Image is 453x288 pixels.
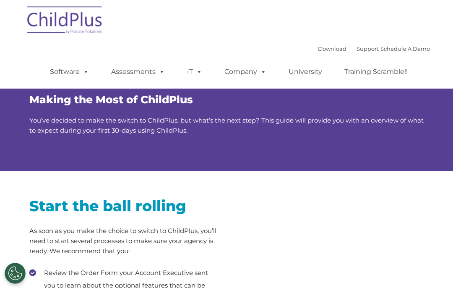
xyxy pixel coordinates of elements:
[5,263,26,284] button: Cookies Settings
[29,116,424,134] span: You’ve decided to make the switch to ChildPlus, but what’s the next step? This guide will provide...
[23,0,107,42] img: ChildPlus by Procare Solutions
[29,93,193,106] span: Making the Most of ChildPlus
[280,63,331,80] a: University
[318,45,346,52] a: Download
[42,63,97,80] a: Software
[336,63,416,80] a: Training Scramble!!
[103,63,173,80] a: Assessments
[357,45,379,52] a: Support
[318,45,430,52] font: |
[29,196,220,215] h2: Start the ball rolling
[179,63,211,80] a: IT
[29,226,220,256] p: As soon as you make the choice to switch to ChildPlus, you’ll need to start several processes to ...
[216,63,275,80] a: Company
[380,45,430,52] a: Schedule A Demo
